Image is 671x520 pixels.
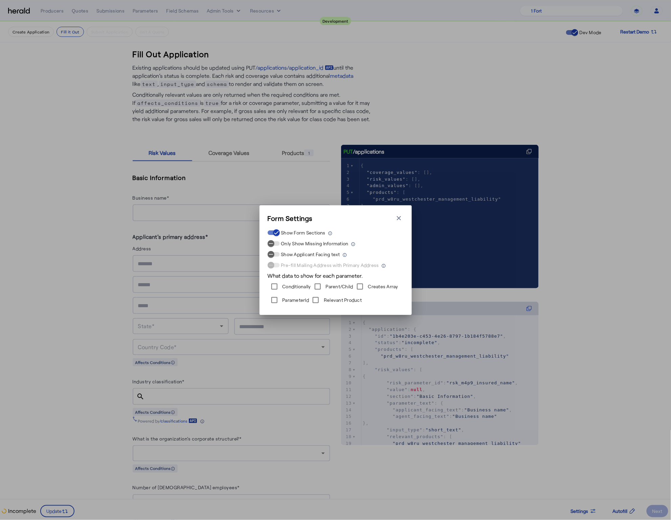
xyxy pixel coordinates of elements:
div: What data to show for each parameter. [268,269,404,280]
label: Parent/Child [325,283,353,290]
label: Only Show Missing Information [280,240,349,247]
label: Creates Array [367,283,398,290]
label: Pre-fill Mailing Address with Primary Address [280,262,379,269]
label: Show Form Sections [280,229,326,236]
h3: Form Settings [268,213,313,223]
label: Relevant Product [322,297,362,303]
label: Show Applicant Facing text [280,251,340,258]
label: Conditionally [281,283,311,290]
label: ParameterId [281,297,309,303]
